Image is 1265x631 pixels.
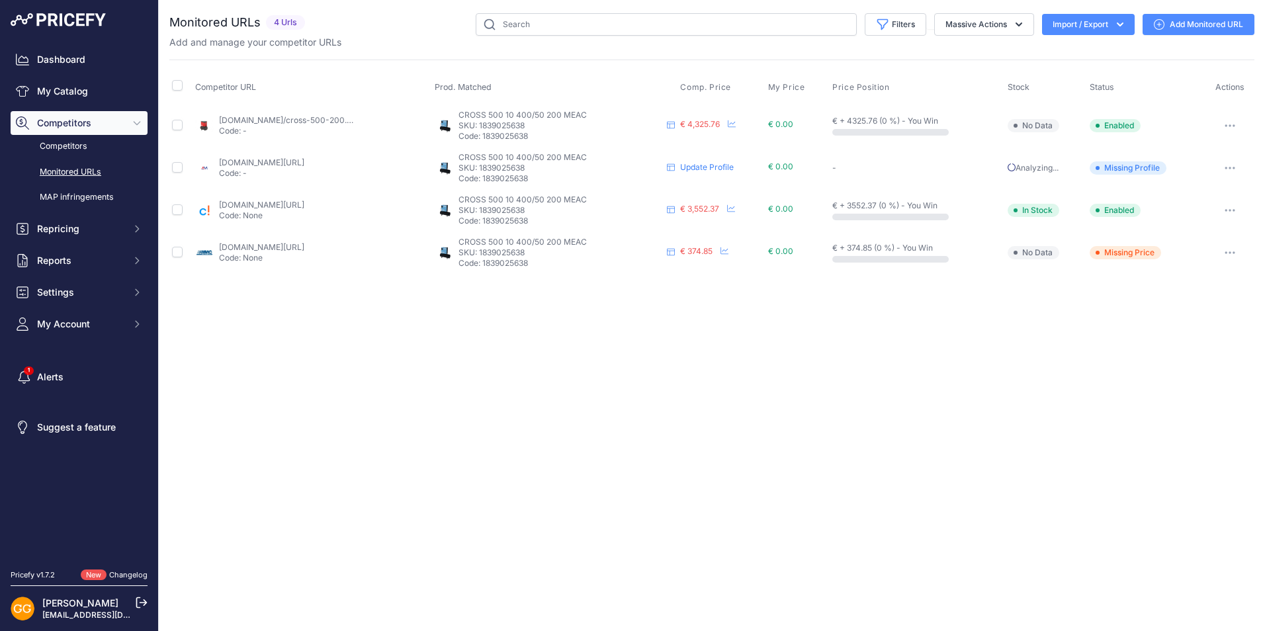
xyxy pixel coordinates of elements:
span: € 0.00 [768,161,793,171]
span: CROSS 500 10 400/50 200 MEAC [458,152,587,162]
span: € + 374.85 (0 %) - You Win [832,243,933,253]
a: Changelog [109,570,148,579]
a: [DOMAIN_NAME][URL] [219,200,304,210]
button: Competitors [11,111,148,135]
button: Massive Actions [934,13,1034,36]
p: Code: - [219,168,304,179]
p: SKU: 1839025638 [458,120,662,131]
h2: Monitored URLs [169,13,261,32]
span: Repricing [37,222,124,235]
button: Comp. Price [680,82,734,93]
span: Price Position [832,82,889,93]
span: € 4,325.76 [680,119,720,129]
button: My Price [768,82,808,93]
p: Analyzing... [1008,163,1084,173]
a: [DOMAIN_NAME]/cross-500-200.html?prirule_jdsnikfkfjsd=10049 [219,115,467,125]
a: [DOMAIN_NAME][URL] [219,242,304,252]
span: My Price [768,82,805,93]
span: Prod. Matched [435,82,492,92]
a: [EMAIL_ADDRESS][DOMAIN_NAME] [42,610,181,620]
a: Competitors [11,135,148,158]
p: - [832,163,1002,173]
nav: Sidebar [11,48,148,554]
a: MAP infringements [11,186,148,209]
p: SKU: 1839025638 [458,247,662,258]
span: Comp. Price [680,82,731,93]
span: € 3,552.37 [680,204,719,214]
p: SKU: 1839025638 [458,205,662,216]
span: € 0.00 [768,246,793,256]
span: No Data [1008,246,1059,259]
span: Settings [37,286,124,299]
span: Competitors [37,116,124,130]
span: In Stock [1008,204,1059,217]
button: Repricing [11,217,148,241]
span: 4 Urls [266,15,305,30]
span: € + 3552.37 (0 %) - You Win [832,200,938,210]
a: Monitored URLs [11,161,148,184]
button: Reports [11,249,148,273]
a: Suggest a feature [11,415,148,439]
button: Settings [11,280,148,304]
a: Alerts [11,365,148,389]
p: Code: 1839025638 [458,216,662,226]
span: No Data [1008,119,1059,132]
a: Dashboard [11,48,148,71]
button: Import / Export [1042,14,1135,35]
span: € 0.00 [768,204,793,214]
span: Status [1090,82,1114,92]
span: Stock [1008,82,1029,92]
span: Reports [37,254,124,267]
button: My Account [11,312,148,336]
p: Code: None [219,210,304,221]
p: Code: - [219,126,357,136]
p: Code: None [219,253,304,263]
img: Pricefy Logo [11,13,106,26]
span: CROSS 500 10 400/50 200 MEAC [458,194,587,204]
span: € 374.85 [680,246,713,256]
span: My Account [37,317,124,331]
span: Missing Price [1090,246,1161,259]
a: [DOMAIN_NAME][URL] [219,157,304,167]
span: Enabled [1090,204,1141,217]
p: Code: 1839025638 [458,173,662,184]
span: Enabled [1090,119,1141,132]
p: SKU: 1839025638 [458,163,662,173]
span: CROSS 500 10 400/50 200 MEAC [458,110,587,120]
a: Update Profile [680,162,734,172]
a: My Catalog [11,79,148,103]
span: Actions [1215,82,1244,92]
span: CROSS 500 10 400/50 200 MEAC [458,237,587,247]
a: [PERSON_NAME] [42,597,118,609]
p: Code: 1839025638 [458,258,662,269]
p: Add and manage your competitor URLs [169,36,341,49]
button: Filters [865,13,926,36]
span: € 0.00 [768,119,793,129]
button: Price Position [832,82,892,93]
input: Search [476,13,857,36]
div: Pricefy v1.7.2 [11,569,55,581]
span: Missing Profile [1090,161,1166,175]
span: New [81,569,107,581]
span: Competitor URL [195,82,256,92]
span: € + 4325.76 (0 %) - You Win [832,116,938,126]
a: Add Monitored URL [1143,14,1254,35]
p: Code: 1839025638 [458,131,662,142]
